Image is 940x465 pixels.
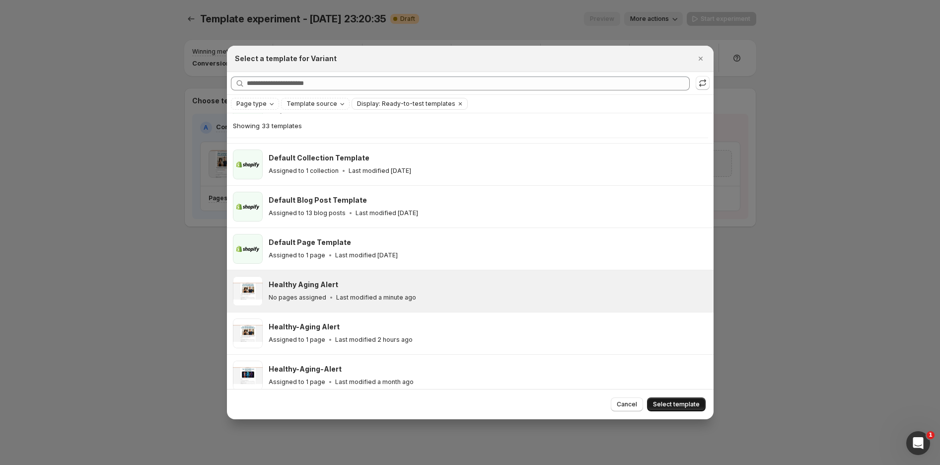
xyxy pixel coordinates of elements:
p: Assigned to 13 blog posts [269,209,346,217]
span: Template source [287,100,337,108]
span: Select template [653,400,700,408]
p: Last modified 2 hours ago [335,336,413,344]
p: Last modified [DATE] [335,251,398,259]
button: Cancel [611,397,643,411]
h3: Healthy-Aging Alert [269,322,340,332]
button: Clear [455,98,465,109]
p: Assigned to 1 page [269,251,325,259]
button: Close [694,52,708,66]
p: Last modified [DATE] [349,167,411,175]
iframe: Intercom live chat [906,431,930,455]
span: Page type [236,100,267,108]
h2: Select a template for Variant [235,54,337,64]
span: Cancel [617,400,637,408]
p: Assigned to 1 collection [269,167,339,175]
h3: Healthy-Aging-Alert [269,364,342,374]
h3: Healthy Aging Alert [269,280,338,290]
p: Last modified [DATE] [356,209,418,217]
img: Default Blog Post Template [233,192,263,222]
button: Template source [282,98,349,109]
button: Select template [647,397,706,411]
img: Default Collection Template [233,150,263,179]
span: 1 [927,431,935,439]
span: Display: Ready-to-test templates [357,100,455,108]
span: Showing 33 templates [233,122,302,130]
p: Last modified a minute ago [336,294,416,302]
p: No pages assigned [269,294,326,302]
p: Assigned to 1 page [269,378,325,386]
button: Page type [231,98,279,109]
h3: Default Blog Post Template [269,195,367,205]
p: Last modified a month ago [335,378,414,386]
p: Assigned to 1 page [269,336,325,344]
button: Display: Ready-to-test templates [352,98,455,109]
h3: Default Collection Template [269,153,369,163]
h3: Default Page Template [269,237,351,247]
img: Default Page Template [233,234,263,264]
